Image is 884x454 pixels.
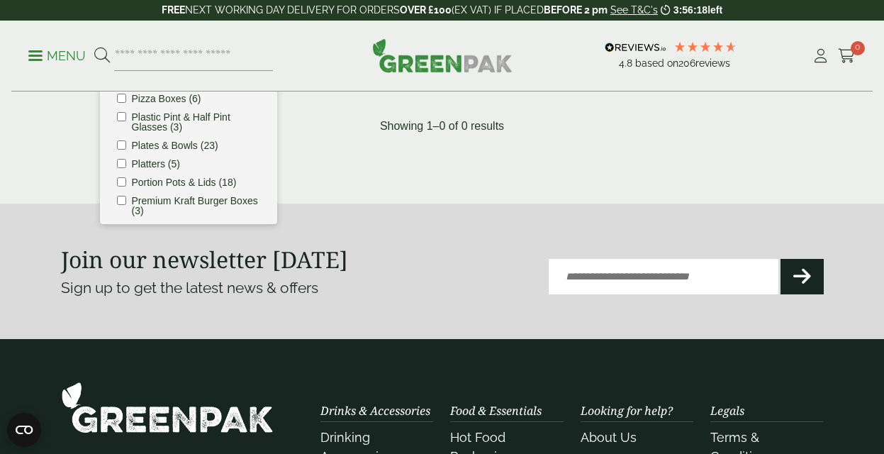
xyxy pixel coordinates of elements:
[695,57,730,69] span: reviews
[132,196,260,216] label: Premium Kraft Burger Boxes (3)
[61,382,274,433] img: GreenPak Supplies
[673,4,707,16] span: 3:56:18
[678,57,695,69] span: 206
[28,48,86,62] a: Menu
[162,4,185,16] strong: FREE
[838,45,856,67] a: 0
[7,413,41,447] button: Open CMP widget
[812,49,829,63] i: My Account
[132,94,201,104] label: Pizza Boxes (6)
[132,177,237,187] label: Portion Pots & Lids (18)
[838,49,856,63] i: Cart
[400,4,452,16] strong: OVER £100
[605,43,666,52] img: REVIEWS.io
[619,57,635,69] span: 4.8
[544,4,608,16] strong: BEFORE 2 pm
[132,112,260,132] label: Plastic Pint & Half Pint Glasses (3)
[581,430,637,445] a: About Us
[380,118,504,135] p: Showing 1–0 of 0 results
[28,48,86,65] p: Menu
[61,244,348,275] strong: Join our newsletter [DATE]
[610,4,658,16] a: See T&C's
[851,41,865,55] span: 0
[635,57,678,69] span: Based on
[132,140,218,150] label: Plates & Bowls (23)
[132,159,180,169] label: Platters (5)
[61,277,404,299] p: Sign up to get the latest news & offers
[673,40,737,53] div: 4.79 Stars
[372,38,513,72] img: GreenPak Supplies
[707,4,722,16] span: left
